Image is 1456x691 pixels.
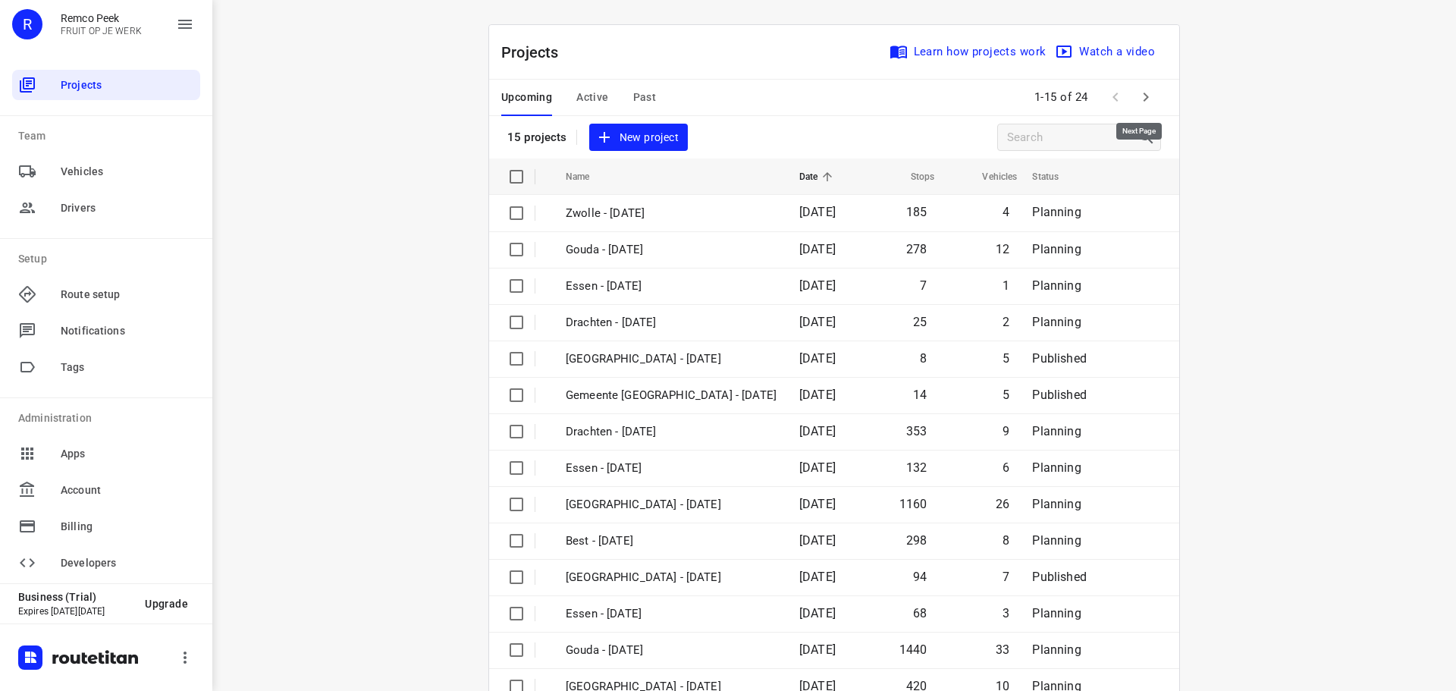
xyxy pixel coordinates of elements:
[566,168,610,186] span: Name
[799,497,836,511] span: [DATE]
[566,387,777,404] p: Gemeente Rotterdam - Wednesday
[906,242,927,256] span: 278
[61,200,194,216] span: Drivers
[61,446,194,462] span: Apps
[920,278,927,293] span: 7
[799,533,836,548] span: [DATE]
[913,606,927,620] span: 68
[566,532,777,550] p: Best - Tuesday
[1003,606,1009,620] span: 3
[799,351,836,366] span: [DATE]
[566,350,777,368] p: Gemeente Rotterdam - Thursday
[1032,351,1087,366] span: Published
[799,570,836,584] span: [DATE]
[920,351,927,366] span: 8
[12,438,200,469] div: Apps
[899,642,927,657] span: 1440
[891,168,935,186] span: Stops
[1032,642,1081,657] span: Planning
[913,388,927,402] span: 14
[799,460,836,475] span: [DATE]
[133,590,200,617] button: Upgrade
[566,241,777,259] p: Gouda - Friday
[799,424,836,438] span: [DATE]
[18,251,200,267] p: Setup
[61,164,194,180] span: Vehicles
[18,606,133,617] p: Expires [DATE][DATE]
[1003,315,1009,329] span: 2
[18,128,200,144] p: Team
[61,12,142,24] p: Remco Peek
[1032,388,1087,402] span: Published
[566,460,777,477] p: Essen - Wednesday
[799,642,836,657] span: [DATE]
[566,496,777,514] p: Zwolle - Wednesday
[1007,126,1137,149] input: Search projects
[145,598,188,610] span: Upgrade
[799,388,836,402] span: [DATE]
[61,323,194,339] span: Notifications
[1032,533,1081,548] span: Planning
[799,168,838,186] span: Date
[1032,315,1081,329] span: Planning
[61,26,142,36] p: FRUIT OP JE WERK
[899,497,927,511] span: 1160
[501,88,552,107] span: Upcoming
[61,360,194,375] span: Tags
[1028,81,1094,114] span: 1-15 of 24
[906,205,927,219] span: 185
[1032,570,1087,584] span: Published
[1032,278,1081,293] span: Planning
[1032,424,1081,438] span: Planning
[633,88,657,107] span: Past
[61,519,194,535] span: Billing
[12,511,200,542] div: Billing
[18,410,200,426] p: Administration
[61,555,194,571] span: Developers
[1003,570,1009,584] span: 7
[906,424,927,438] span: 353
[507,130,567,144] p: 15 projects
[1003,424,1009,438] span: 9
[1032,168,1078,186] span: Status
[18,591,133,603] p: Business (Trial)
[1032,606,1081,620] span: Planning
[799,278,836,293] span: [DATE]
[996,642,1009,657] span: 33
[12,548,200,578] div: Developers
[61,482,194,498] span: Account
[913,315,927,329] span: 25
[1032,460,1081,475] span: Planning
[576,88,608,107] span: Active
[566,605,777,623] p: Essen - Tuesday
[962,168,1017,186] span: Vehicles
[12,475,200,505] div: Account
[1003,205,1009,219] span: 4
[566,314,777,331] p: Drachten - Thursday
[1032,205,1081,219] span: Planning
[799,315,836,329] span: [DATE]
[1003,533,1009,548] span: 8
[501,41,571,64] p: Projects
[12,352,200,382] div: Tags
[566,205,777,222] p: Zwolle - Friday
[906,460,927,475] span: 132
[566,278,777,295] p: Essen - Friday
[906,533,927,548] span: 298
[1032,242,1081,256] span: Planning
[996,497,1009,511] span: 26
[12,279,200,309] div: Route setup
[799,242,836,256] span: [DATE]
[799,606,836,620] span: [DATE]
[598,128,679,147] span: New project
[12,193,200,223] div: Drivers
[996,242,1009,256] span: 12
[566,569,777,586] p: Gemeente Rotterdam - Tuesday
[12,156,200,187] div: Vehicles
[589,124,688,152] button: New project
[1137,128,1160,146] div: Search
[1003,388,1009,402] span: 5
[12,316,200,346] div: Notifications
[1003,460,1009,475] span: 6
[799,205,836,219] span: [DATE]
